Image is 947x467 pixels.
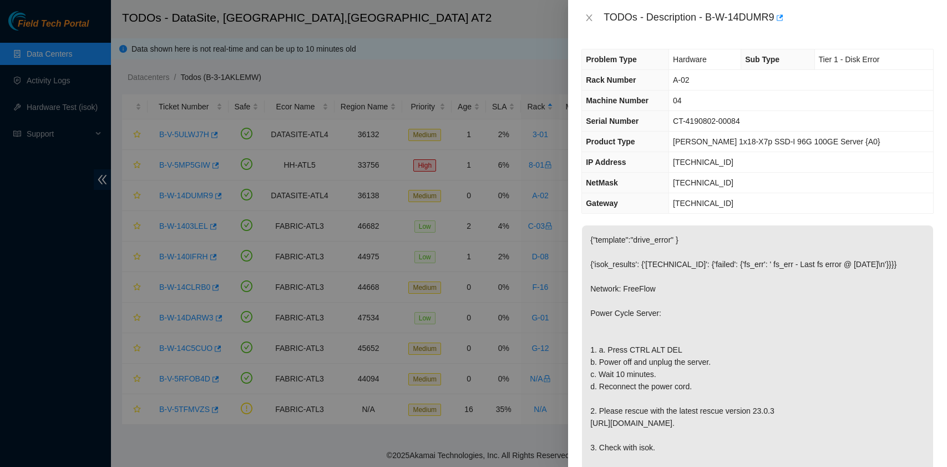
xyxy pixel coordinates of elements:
[673,76,690,84] span: A-02
[586,76,636,84] span: Rack Number
[673,178,733,187] span: [TECHNICAL_ID]
[673,158,733,167] span: [TECHNICAL_ID]
[673,96,682,105] span: 04
[585,13,594,22] span: close
[673,137,880,146] span: [PERSON_NAME] 1x18-X7p SSD-I 96G 100GE Server {A0}
[586,199,618,208] span: Gateway
[604,9,934,27] div: TODOs - Description - B-W-14DUMR9
[673,117,740,125] span: CT-4190802-00084
[586,178,618,187] span: NetMask
[586,117,639,125] span: Serial Number
[581,13,597,23] button: Close
[586,96,649,105] span: Machine Number
[745,55,779,64] span: Sub Type
[673,199,733,208] span: [TECHNICAL_ID]
[586,55,637,64] span: Problem Type
[819,55,880,64] span: Tier 1 - Disk Error
[673,55,707,64] span: Hardware
[586,158,626,167] span: IP Address
[586,137,635,146] span: Product Type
